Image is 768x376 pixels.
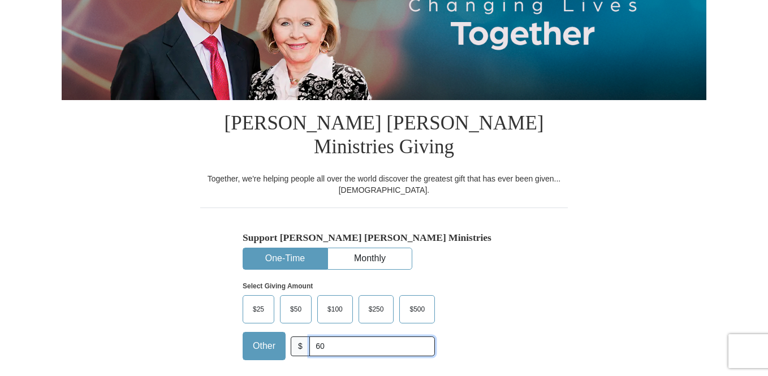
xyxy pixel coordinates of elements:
span: $100 [322,301,348,318]
div: Together, we're helping people all over the world discover the greatest gift that has ever been g... [200,173,568,196]
strong: Select Giving Amount [243,282,313,290]
span: $25 [247,301,270,318]
button: Monthly [328,248,412,269]
span: $500 [404,301,430,318]
h1: [PERSON_NAME] [PERSON_NAME] Ministries Giving [200,100,568,173]
span: $250 [363,301,390,318]
input: Other Amount [309,336,435,356]
h5: Support [PERSON_NAME] [PERSON_NAME] Ministries [243,232,525,244]
span: $50 [284,301,307,318]
span: $ [291,336,310,356]
button: One-Time [243,248,327,269]
span: Other [247,338,281,355]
